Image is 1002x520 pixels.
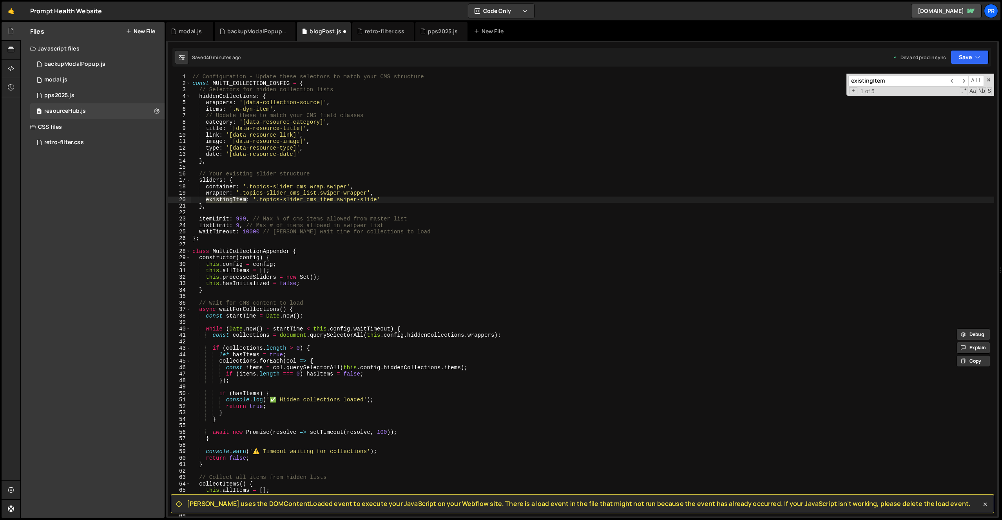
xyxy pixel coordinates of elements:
span: Search In Selection [987,87,992,95]
div: Saved [192,54,241,61]
button: Code Only [468,4,534,18]
div: 32 [168,274,191,281]
div: 13 [168,151,191,158]
div: 61 [168,461,191,468]
span: ​ [947,75,958,87]
a: [DOMAIN_NAME] [911,4,982,18]
h2: Files [30,27,44,36]
div: 5 [168,99,191,106]
div: Javascript files [21,41,165,56]
div: 60 [168,455,191,462]
div: 4 [168,93,191,100]
div: 24 [168,222,191,229]
span: Whole Word Search [978,87,986,95]
a: Pr [984,4,998,18]
span: CaseSensitive Search [969,87,977,95]
a: 🤙 [2,2,21,20]
div: 23 [168,216,191,222]
div: 66 [168,494,191,500]
span: ​ [958,75,969,87]
button: Copy [957,355,990,367]
div: 43 [168,345,191,352]
span: RegExp Search [960,87,968,95]
button: New File [126,28,155,34]
span: [PERSON_NAME] uses the DOMContentLoaded event to execute your JavaScript on your Webflow site. Th... [187,499,971,508]
div: resourceHub.js [44,108,86,115]
div: 68 [168,507,191,513]
div: 31 [168,267,191,274]
div: 15 [168,164,191,171]
div: 30 [168,261,191,268]
div: Prompt Health Website [30,6,102,16]
div: 36 [168,300,191,307]
span: 1 of 5 [857,88,878,95]
div: 69 [168,513,191,520]
div: 18 [168,184,191,190]
div: 27 [168,242,191,248]
button: Save [951,50,989,64]
div: 42 [168,339,191,345]
button: Debug [957,329,990,340]
div: 40 [168,326,191,332]
div: 62 [168,468,191,475]
div: 64 [168,481,191,487]
div: 51 [168,397,191,403]
div: 45 [168,358,191,365]
div: 11 [168,138,191,145]
div: 21 [168,203,191,209]
button: Explain [957,342,990,354]
div: 22 [168,209,191,216]
div: 65 [168,487,191,494]
div: 12 [168,145,191,152]
div: backupModalPopup.js [227,27,286,35]
div: 39 [168,319,191,326]
div: 59 [168,448,191,455]
div: 29 [168,255,191,261]
div: 52 [168,403,191,410]
div: 63 [168,474,191,481]
div: 14 [168,158,191,164]
div: 16625/45859.js [30,103,165,119]
div: 37 [168,306,191,313]
div: 6 [168,106,191,113]
div: 25 [168,229,191,235]
div: 19 [168,190,191,197]
div: 67 [168,500,191,507]
div: 47 [168,371,191,377]
div: retro-filter.css [365,27,404,35]
div: 17 [168,177,191,184]
input: Search for [848,75,947,87]
div: backupModalPopup.js [44,61,105,68]
div: 33 [168,280,191,287]
div: 46 [168,365,191,371]
div: 35 [168,293,191,300]
div: 16 [168,171,191,177]
div: 16625/45443.css [30,135,165,150]
div: 16625/45860.js [30,56,165,72]
div: 10 [168,132,191,139]
div: 56 [168,429,191,436]
div: pps2025.js [44,92,74,99]
div: 53 [168,410,191,416]
div: 50 [168,390,191,397]
div: 7 [168,112,191,119]
div: blogPost.js [310,27,341,35]
div: 20 [168,197,191,203]
div: 44 [168,352,191,358]
div: retro-filter.css [44,139,84,146]
div: 58 [168,442,191,449]
div: 34 [168,287,191,294]
span: 0 [37,109,42,115]
div: 40 minutes ago [206,54,241,61]
div: 41 [168,332,191,339]
div: modal.js [44,76,67,83]
div: modal.js [179,27,202,35]
div: 8 [168,119,191,126]
div: 57 [168,435,191,442]
div: 55 [168,422,191,429]
div: New File [474,27,507,35]
div: 54 [168,416,191,423]
span: Alt-Enter [968,75,984,87]
div: 38 [168,313,191,320]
